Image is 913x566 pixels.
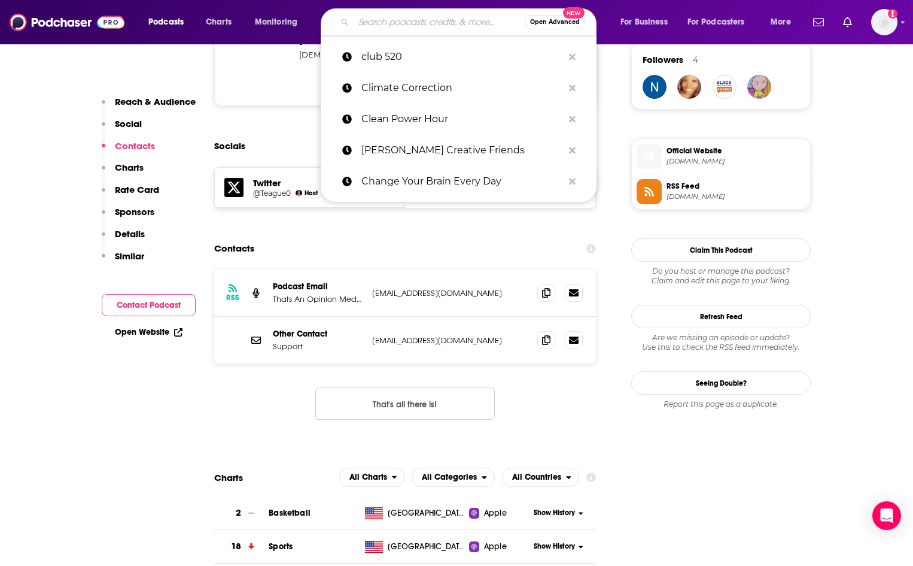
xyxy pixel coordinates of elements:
[871,9,897,35] button: Show profile menu
[231,540,241,553] h3: 18
[321,166,597,197] a: Change Your Brain Every Day
[253,189,291,198] a: @Teague0
[102,294,196,316] button: Contact Podcast
[321,41,597,72] a: club 520
[872,501,901,530] div: Open Intercom Messenger
[667,192,805,201] span: omnycontent.com
[637,179,805,204] a: RSS Feed[DOMAIN_NAME]
[677,75,701,99] img: sippingpretty_
[360,507,470,519] a: [GEOGRAPHIC_DATA]
[631,267,811,276] span: Do you host or manage this podcast?
[637,144,805,169] a: Official Website[DOMAIN_NAME]
[115,228,145,240] p: Details
[214,472,243,483] h2: Charts
[299,36,397,46] span: [DEMOGRAPHIC_DATA]
[361,104,563,135] p: Clean Power Hour
[388,507,465,519] span: United States
[206,14,232,31] span: Charts
[360,541,470,553] a: [GEOGRAPHIC_DATA]
[339,468,405,487] h2: Platforms
[269,541,293,552] a: Sports
[224,74,586,96] button: Show More
[871,9,897,35] img: User Profile
[530,541,588,552] button: Show History
[115,96,196,107] p: Reach & Audience
[115,118,142,129] p: Social
[115,140,155,152] p: Contacts
[762,13,806,32] button: open menu
[631,333,811,352] div: Are we missing an episode or update? Use this to check the RSS feed immediately.
[273,294,363,304] p: Thats An Opinion Media
[534,541,575,552] span: Show History
[469,541,529,553] a: Apple
[224,37,294,44] h3: Ethnicities
[534,508,575,518] span: Show History
[148,14,184,31] span: Podcasts
[115,250,144,262] p: Similar
[115,184,159,195] p: Rate Card
[273,341,363,352] p: Support
[361,135,563,166] p: Chris Dyer's Creative Friends
[612,13,683,32] button: open menu
[525,15,585,29] button: Open AdvancedNew
[321,135,597,166] a: [PERSON_NAME] Creative Friends
[102,250,144,273] button: Similar
[372,335,528,346] p: [EMAIL_ADDRESS][DOMAIN_NAME]
[643,75,667,99] img: ndoherty594
[469,507,529,519] a: Apple
[140,13,199,32] button: open menu
[530,19,580,25] span: Open Advanced
[372,288,528,298] p: [EMAIL_ADDRESS][DOMAIN_NAME]
[299,50,392,59] span: [DEMOGRAPHIC_DATA]
[10,11,124,34] img: Podchaser - Follow, Share and Rate Podcasts
[412,468,495,487] h2: Categories
[361,166,563,197] p: Change Your Brain Every Day
[361,41,563,72] p: club 520
[808,12,829,32] a: Show notifications dropdown
[502,468,579,487] button: open menu
[484,541,507,553] span: Apple
[693,55,698,65] div: 4
[214,135,245,158] h2: Socials
[253,177,352,189] h5: Twitter
[631,267,811,286] div: Claim and edit this page to your liking.
[771,14,791,31] span: More
[361,72,563,104] p: Climate Correction
[102,228,145,250] button: Details
[273,329,363,339] p: Other Contact
[631,371,811,395] a: Seeing Double?
[305,189,318,197] span: Host
[236,506,241,520] h3: 2
[332,8,608,36] div: Search podcasts, credits, & more...
[102,140,155,162] button: Contacts
[667,146,805,156] span: Official Website
[299,48,394,62] span: ,
[631,305,811,328] button: Refresh Feed
[422,473,477,482] span: All Categories
[102,206,154,228] button: Sponsors
[273,282,363,292] p: Podcast Email
[349,473,387,482] span: All Charts
[321,104,597,135] a: Clean Power Hour
[214,530,269,563] a: 18
[246,13,313,32] button: open menu
[888,9,897,19] svg: Add a profile image
[214,497,269,529] a: 2
[102,162,144,184] button: Charts
[115,327,182,337] a: Open Website
[502,468,579,487] h2: Countries
[296,190,302,196] a: Jeff Teague
[388,541,465,553] span: United States
[198,13,239,32] a: Charts
[321,72,597,104] a: Climate Correction
[315,388,495,420] button: Nothing here.
[643,54,683,65] span: Followers
[838,12,857,32] a: Show notifications dropdown
[354,13,525,32] input: Search podcasts, credits, & more...
[412,468,495,487] button: open menu
[747,75,771,99] img: barryblcp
